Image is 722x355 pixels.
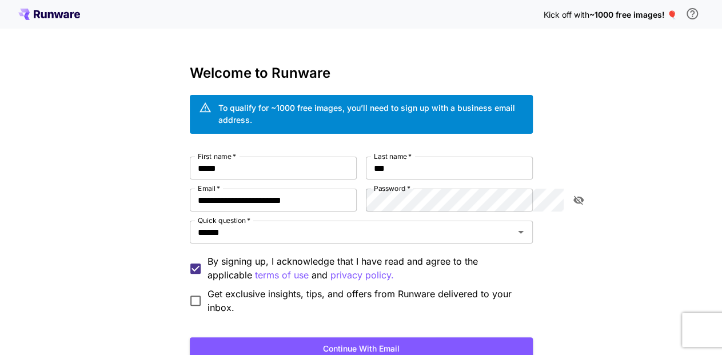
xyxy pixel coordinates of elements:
[513,224,529,240] button: Open
[374,151,412,161] label: Last name
[208,254,524,282] p: By signing up, I acknowledge that I have read and agree to the applicable and
[330,268,394,282] button: By signing up, I acknowledge that I have read and agree to the applicable terms of use and
[374,184,410,193] label: Password
[568,190,589,210] button: toggle password visibility
[681,2,704,25] button: In order to qualify for free credit, you need to sign up with a business email address and click ...
[190,65,533,81] h3: Welcome to Runware
[198,184,220,193] label: Email
[255,268,309,282] p: terms of use
[543,10,589,19] span: Kick off with
[330,268,394,282] p: privacy policy.
[198,216,250,225] label: Quick question
[198,151,236,161] label: First name
[218,102,524,126] div: To qualify for ~1000 free images, you’ll need to sign up with a business email address.
[255,268,309,282] button: By signing up, I acknowledge that I have read and agree to the applicable and privacy policy.
[208,287,524,314] span: Get exclusive insights, tips, and offers from Runware delivered to your inbox.
[589,10,676,19] span: ~1000 free images! 🎈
